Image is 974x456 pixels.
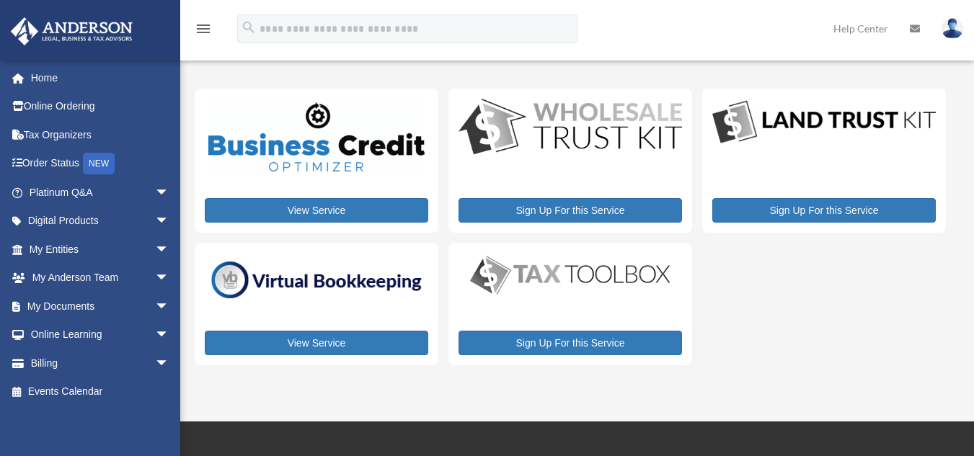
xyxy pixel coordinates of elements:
[459,198,682,223] a: Sign Up For this Service
[459,99,682,158] img: WS-Trust-Kit-lgo-1.jpg
[155,292,184,321] span: arrow_drop_down
[155,207,184,236] span: arrow_drop_down
[205,331,428,355] a: View Service
[155,235,184,264] span: arrow_drop_down
[10,321,191,349] a: Online Learningarrow_drop_down
[10,292,191,321] a: My Documentsarrow_drop_down
[195,20,212,37] i: menu
[195,25,212,37] a: menu
[10,377,191,406] a: Events Calendar
[83,153,115,174] div: NEW
[10,235,191,264] a: My Entitiesarrow_drop_down
[459,331,682,355] a: Sign Up For this Service
[155,349,184,378] span: arrow_drop_down
[10,92,191,121] a: Online Ordering
[712,99,936,147] img: LandTrust_lgo-1.jpg
[205,198,428,223] a: View Service
[712,198,936,223] a: Sign Up For this Service
[155,178,184,207] span: arrow_drop_down
[942,18,963,39] img: User Pic
[10,264,191,292] a: My Anderson Teamarrow_drop_down
[10,63,191,92] a: Home
[155,321,184,350] span: arrow_drop_down
[155,264,184,293] span: arrow_drop_down
[10,149,191,179] a: Order StatusNEW
[6,17,137,45] img: Anderson Advisors Platinum Portal
[10,349,191,377] a: Billingarrow_drop_down
[10,178,191,207] a: Platinum Q&Aarrow_drop_down
[10,120,191,149] a: Tax Organizers
[10,207,184,236] a: Digital Productsarrow_drop_down
[241,19,257,35] i: search
[459,253,682,298] img: taxtoolbox_new-1.webp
